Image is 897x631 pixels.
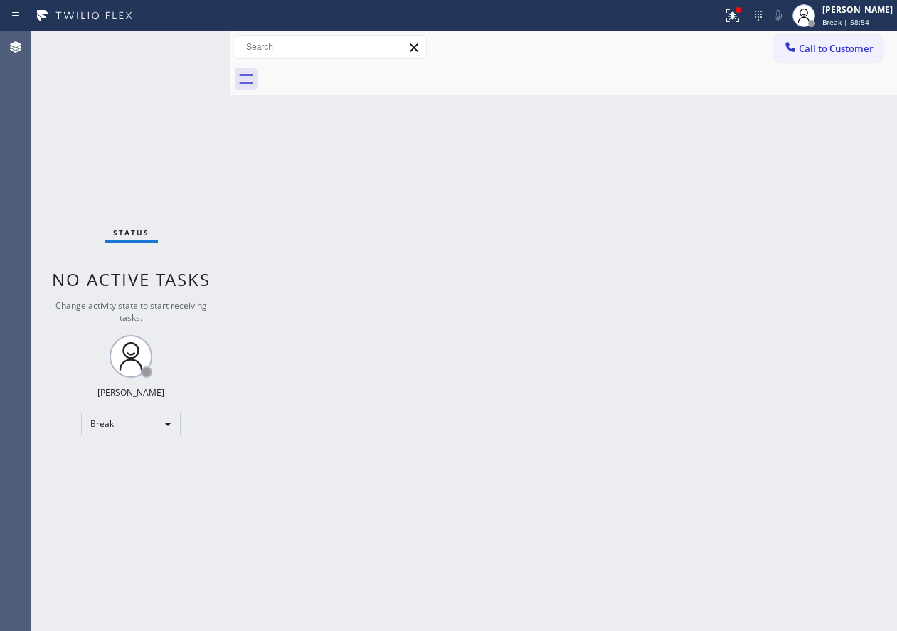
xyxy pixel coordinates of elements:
[55,299,207,324] span: Change activity state to start receiving tasks.
[768,6,788,26] button: Mute
[822,17,869,27] span: Break | 58:54
[235,36,426,58] input: Search
[799,42,874,55] span: Call to Customer
[113,228,149,238] span: Status
[822,4,893,16] div: [PERSON_NAME]
[81,413,181,435] div: Break
[774,35,883,62] button: Call to Customer
[97,386,164,398] div: [PERSON_NAME]
[52,267,211,291] span: No active tasks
